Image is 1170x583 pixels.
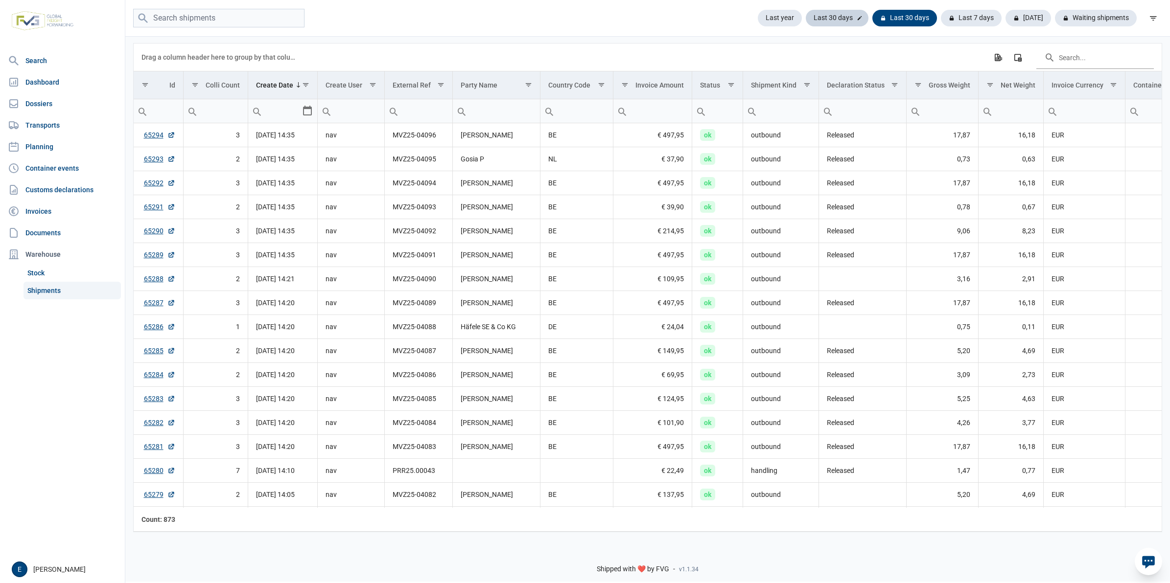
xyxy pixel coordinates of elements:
td: 17,87 [906,291,978,315]
a: 65289 [144,250,175,260]
td: EUR [1043,459,1125,483]
td: EUR [1043,123,1125,147]
div: Shipment Kind [751,81,796,89]
td: BE [540,267,613,291]
td: Column Colli Count [183,71,248,99]
td: nav [317,387,384,411]
span: Show filter options for column 'Invoice Currency' [1110,81,1117,89]
td: Filter cell [540,99,613,123]
span: [DATE] 14:35 [256,179,295,187]
td: Column Country Code [540,71,613,99]
input: Filter cell [453,99,540,123]
span: ok [700,153,715,165]
td: outbound [743,435,819,459]
td: Released [819,219,906,243]
td: 5,20 [906,483,978,507]
td: Released [819,339,906,363]
td: MVZ25-04082 [384,483,452,507]
td: Released [819,387,906,411]
td: DE [540,315,613,339]
td: MVZ25-04094 [384,171,452,195]
td: Filter cell [248,99,317,123]
td: 2 [183,363,248,387]
td: 16,18 [978,243,1043,267]
span: ok [700,177,715,189]
td: BE [540,219,613,243]
td: 2 [183,147,248,171]
a: 65280 [144,466,175,475]
input: Filter cell [1044,99,1125,123]
td: MVZ25-04083 [384,435,452,459]
input: Filter cell [318,99,384,123]
td: 0,77 [978,459,1043,483]
td: BE [540,171,613,195]
td: Released [819,243,906,267]
td: nav [317,123,384,147]
input: Filter cell [692,99,743,123]
td: EUR [1043,171,1125,195]
td: nav [317,315,384,339]
div: Invoice Amount [635,81,684,89]
td: Released [819,363,906,387]
td: outbound [743,387,819,411]
div: filter [1145,9,1162,27]
td: 16,18 [978,123,1043,147]
td: EUR [1043,195,1125,219]
td: 2 [183,339,248,363]
td: nav [317,219,384,243]
td: EUR [1043,387,1125,411]
td: 4,63 [978,387,1043,411]
td: Häfele SE & Co KG [452,315,540,339]
a: Dashboard [4,72,121,92]
td: [PERSON_NAME] [452,267,540,291]
td: BE [540,243,613,267]
div: Search box [1125,99,1143,123]
td: BE [540,483,613,507]
div: Search box [134,99,151,123]
td: 2,91 [978,267,1043,291]
td: outbound [743,195,819,219]
div: Select [302,99,313,123]
td: MVZ25-04089 [384,291,452,315]
td: nav [317,411,384,435]
td: 2 [183,483,248,507]
td: Column Declaration Status [819,71,906,99]
td: MVZ25-04084 [384,411,452,435]
td: outbound [743,219,819,243]
td: BE [540,339,613,363]
td: 4,26 [906,411,978,435]
span: Show filter options for column 'Party Name' [525,81,532,89]
td: [PERSON_NAME] [452,219,540,243]
td: Filter cell [819,99,906,123]
td: Column Invoice Amount [613,71,692,99]
td: EUR [1043,339,1125,363]
a: 65283 [144,394,175,404]
div: Gross Weight [929,81,970,89]
td: Released [819,291,906,315]
span: ok [700,201,715,213]
a: 65294 [144,130,175,140]
td: Column Net Weight [978,71,1043,99]
a: 65287 [144,298,175,308]
td: nav [317,291,384,315]
div: Waiting shipments [1055,10,1137,26]
td: 3 [183,387,248,411]
a: Container events [4,158,121,178]
div: Party Name [461,81,497,89]
td: BE [540,195,613,219]
span: ok [700,129,715,141]
td: 0,11 [978,315,1043,339]
td: outbound [743,315,819,339]
td: MVZ25-04090 [384,267,452,291]
td: Filter cell [978,99,1043,123]
td: [PERSON_NAME] [452,243,540,267]
td: EUR [1043,411,1125,435]
div: Search box [540,99,558,123]
td: 9,06 [906,219,978,243]
div: Search box [613,99,631,123]
a: 65293 [144,154,175,164]
td: 5,25 [906,387,978,411]
td: 3 [183,123,248,147]
td: outbound [743,411,819,435]
td: 8,23 [978,219,1043,243]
